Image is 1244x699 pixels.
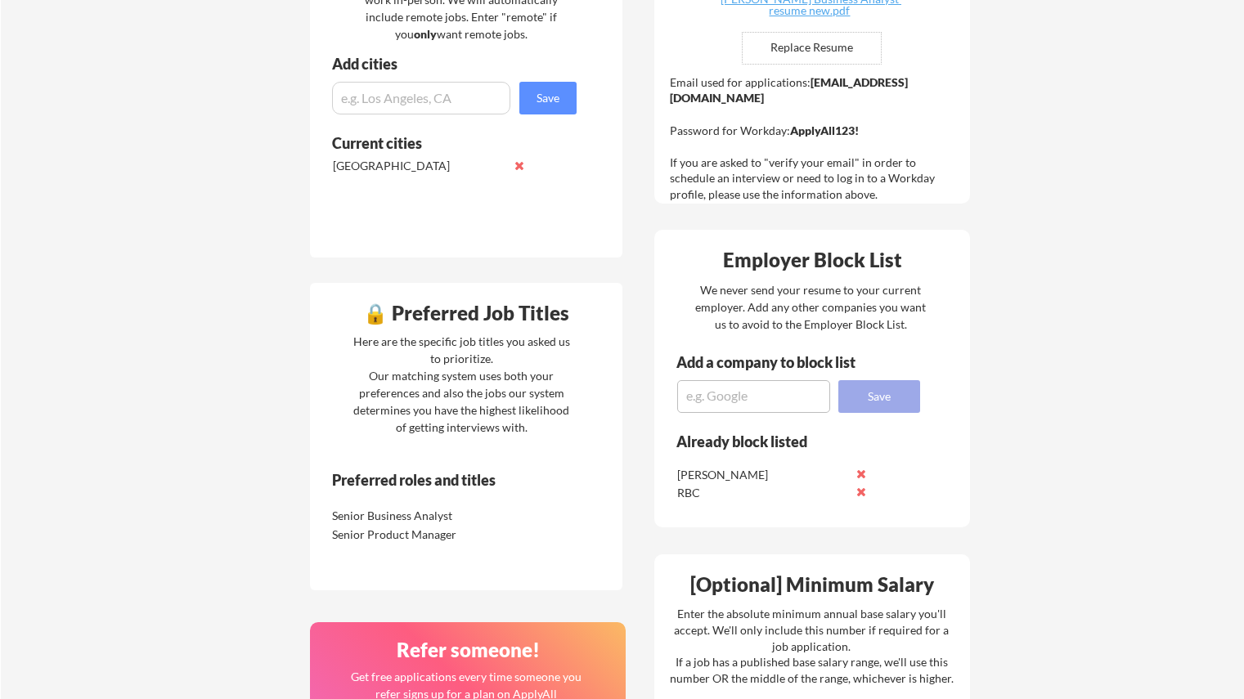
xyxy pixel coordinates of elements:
div: Refer someone! [317,640,621,660]
div: Add a company to block list [676,355,881,370]
div: Current cities [332,136,559,150]
div: Senior Product Manager [332,526,505,543]
div: RBC [677,485,850,501]
div: 🔒 Preferred Job Titles [314,303,618,323]
div: Email used for applications: Password for Workday: If you are asked to "verify your email" in ord... [670,74,959,203]
div: Here are the specific job titles you asked us to prioritize. Our matching system uses both your p... [349,333,574,436]
button: Save [519,82,577,114]
div: We never send your resume to your current employer. Add any other companies you want us to avoid ... [694,281,927,333]
strong: [EMAIL_ADDRESS][DOMAIN_NAME] [670,75,908,105]
div: Add cities [332,56,581,71]
strong: ApplyAll123! [790,123,859,137]
button: Save [838,380,920,413]
div: [GEOGRAPHIC_DATA] [333,158,505,174]
div: Already block listed [676,434,898,449]
div: Senior Business Analyst [332,508,505,524]
div: [PERSON_NAME] [677,467,850,483]
div: Employer Block List [661,250,965,270]
input: e.g. Los Angeles, CA [332,82,510,114]
strong: only [414,27,437,41]
div: [Optional] Minimum Salary [660,575,964,594]
div: Preferred roles and titles [332,473,555,487]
